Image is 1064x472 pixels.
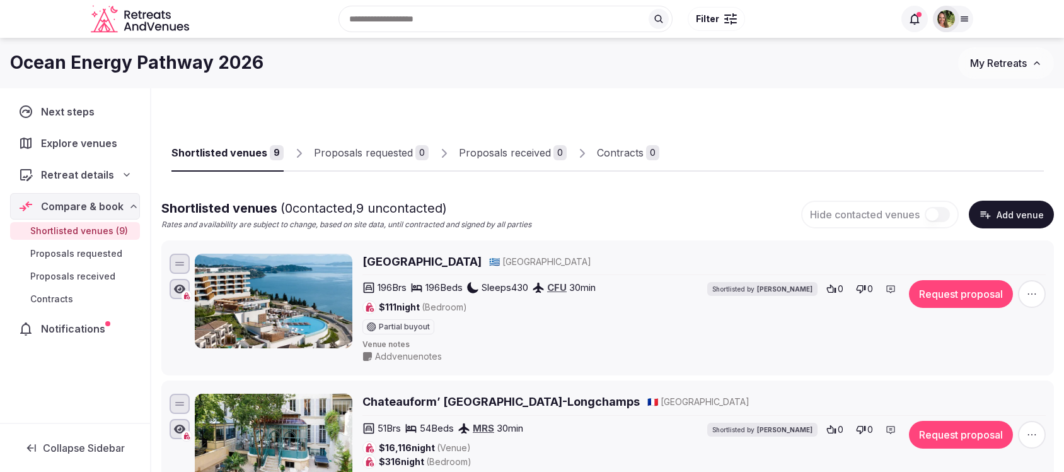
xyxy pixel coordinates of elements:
[41,321,110,336] span: Notifications
[10,290,140,308] a: Contracts
[375,350,442,363] span: Add venue notes
[314,135,429,172] a: Proposals requested0
[43,442,125,454] span: Collapse Sidebar
[41,104,100,119] span: Next steps
[426,456,471,467] span: (Bedroom)
[379,323,430,331] span: Partial buyout
[867,283,873,295] span: 0
[823,421,847,439] button: 0
[969,201,1054,228] button: Add venue
[362,394,640,410] a: Chateauform’ [GEOGRAPHIC_DATA]-Longchamps
[569,281,596,294] span: 30 min
[270,145,284,160] div: 9
[489,256,500,268] button: 🇬🇷
[970,57,1027,69] span: My Retreats
[10,222,140,240] a: Shortlisted venues (9)
[379,442,471,454] span: $16,116 night
[30,293,73,305] span: Contracts
[597,135,659,172] a: Contracts0
[161,220,531,230] p: Rates and availability are subject to change, based on site data, until contracted and signed by ...
[707,423,818,437] div: Shortlisted by
[482,281,528,294] span: Sleeps 430
[10,268,140,285] a: Proposals received
[378,281,407,294] span: 196 Brs
[958,47,1054,79] button: My Retreats
[10,50,263,75] h1: Ocean Energy Pathway 2026
[838,283,843,295] span: 0
[420,422,454,435] span: 54 Beds
[852,280,877,298] button: 0
[161,201,447,216] span: Shortlisted venues
[91,5,192,33] a: Visit the homepage
[314,145,413,160] div: Proposals requested
[362,339,1046,350] span: Venue notes
[10,130,140,156] a: Explore venues
[280,201,447,216] span: ( 0 contacted, 9 uncontacted)
[867,423,873,436] span: 0
[171,135,284,172] a: Shortlisted venues9
[379,456,471,468] span: $316 night
[378,422,401,435] span: 51 Brs
[437,442,471,453] span: (Venue)
[838,423,843,436] span: 0
[10,316,140,342] a: Notifications
[422,302,467,312] span: (Bedroom)
[171,145,267,160] div: Shortlisted venues
[415,145,429,160] div: 0
[696,13,719,25] span: Filter
[41,167,114,182] span: Retreat details
[707,282,818,296] div: Shortlisted by
[10,98,140,125] a: Next steps
[823,280,847,298] button: 0
[647,396,658,408] button: 🇫🇷
[41,136,122,151] span: Explore venues
[757,425,812,434] span: [PERSON_NAME]
[362,254,482,269] a: [GEOGRAPHIC_DATA]
[937,10,955,28] img: Shay Tippie
[909,280,1013,308] button: Request proposal
[547,281,567,293] a: CFU
[425,281,463,294] span: 196 Beds
[502,256,591,268] span: [GEOGRAPHIC_DATA]
[10,245,140,263] a: Proposals requested
[473,422,494,434] a: MRS
[597,145,644,160] div: Contracts
[647,396,658,407] span: 🇫🇷
[757,285,812,293] span: [PERSON_NAME]
[10,434,140,462] button: Collapse Sidebar
[30,270,115,283] span: Proposals received
[646,145,659,160] div: 0
[459,135,567,172] a: Proposals received0
[91,5,192,33] svg: Retreats and Venues company logo
[852,421,877,439] button: 0
[459,145,551,160] div: Proposals received
[489,256,500,267] span: 🇬🇷
[688,7,745,31] button: Filter
[30,247,122,260] span: Proposals requested
[30,225,128,237] span: Shortlisted venues (9)
[909,421,1013,449] button: Request proposal
[661,396,749,408] span: [GEOGRAPHIC_DATA]
[41,199,124,214] span: Compare & book
[379,301,467,314] span: $111 night
[553,145,567,160] div: 0
[195,254,352,348] img: Angsana Corfu Resort & Spa
[497,422,523,435] span: 30 min
[810,208,920,221] span: Hide contacted venues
